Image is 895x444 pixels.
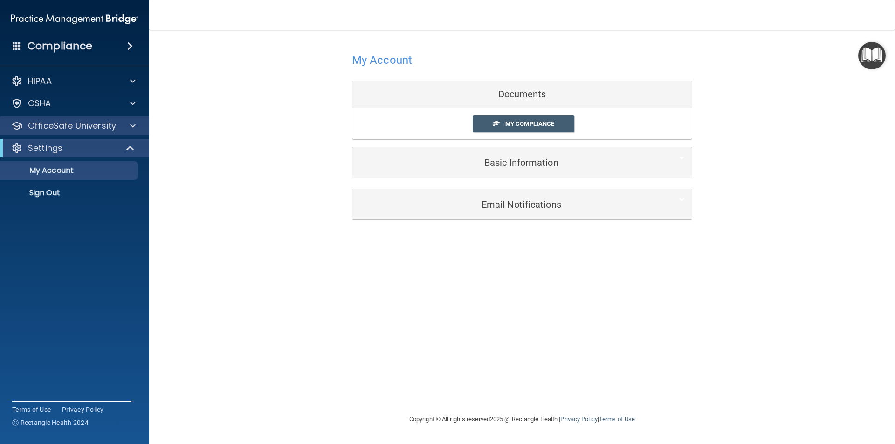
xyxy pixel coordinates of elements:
[6,166,133,175] p: My Account
[28,98,51,109] p: OSHA
[12,418,89,427] span: Ⓒ Rectangle Health 2024
[11,10,138,28] img: PMB logo
[352,404,692,434] div: Copyright © All rights reserved 2025 @ Rectangle Health | |
[11,143,135,154] a: Settings
[352,54,412,66] h4: My Account
[505,120,554,127] span: My Compliance
[359,157,656,168] h5: Basic Information
[858,42,886,69] button: Open Resource Center
[11,120,136,131] a: OfficeSafe University
[11,75,136,87] a: HIPAA
[359,199,656,210] h5: Email Notifications
[6,188,133,198] p: Sign Out
[560,416,597,423] a: Privacy Policy
[28,120,116,131] p: OfficeSafe University
[12,405,51,414] a: Terms of Use
[359,152,685,173] a: Basic Information
[28,143,62,154] p: Settings
[359,194,685,215] a: Email Notifications
[599,416,635,423] a: Terms of Use
[62,405,104,414] a: Privacy Policy
[11,98,136,109] a: OSHA
[28,40,92,53] h4: Compliance
[352,81,692,108] div: Documents
[28,75,52,87] p: HIPAA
